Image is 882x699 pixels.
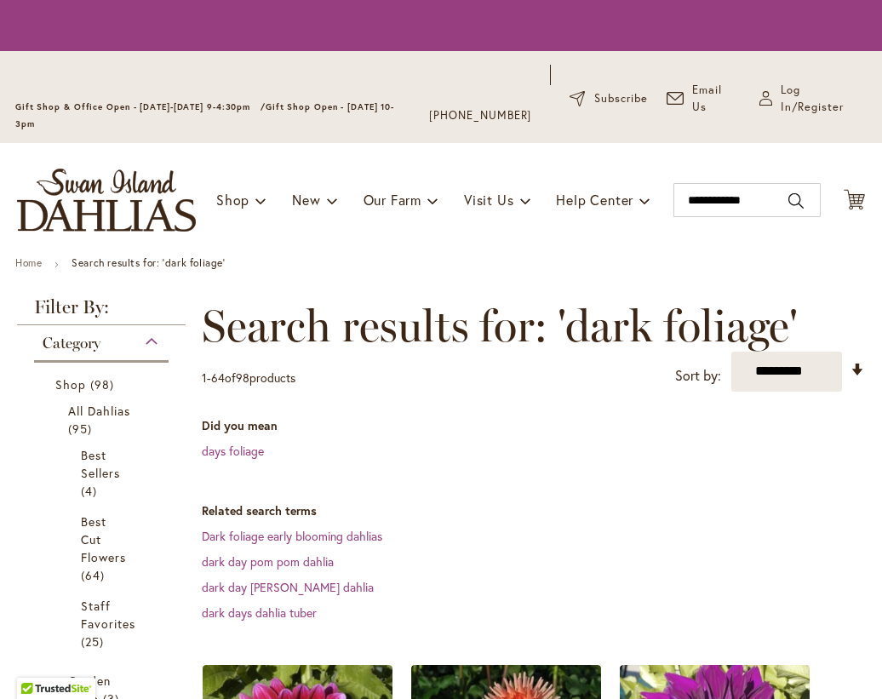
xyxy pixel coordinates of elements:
a: [PHONE_NUMBER] [429,107,532,124]
span: Best Cut Flowers [81,513,126,565]
dt: Related search terms [202,502,865,519]
a: Best Sellers [81,446,126,500]
a: Shop [55,375,152,393]
a: Staff Favorites [81,597,126,650]
span: Subscribe [594,90,648,107]
span: 4 [81,482,101,500]
span: Help Center [556,191,633,209]
p: - of products [202,364,295,392]
a: Dark foliage early blooming dahlias [202,528,382,544]
span: 95 [68,420,96,438]
a: Best Cut Flowers [81,513,126,584]
span: 98 [236,370,249,386]
span: Log In/Register [781,82,867,116]
strong: Search results for: 'dark foliage' [72,256,225,269]
a: Email Us [667,82,741,116]
span: Category [43,334,100,352]
span: Best Sellers [81,447,120,481]
a: Log In/Register [759,82,867,116]
a: dark days dahlia tuber [202,604,317,621]
a: store logo [17,169,196,232]
span: Staff Favorites [81,598,135,632]
a: dark day [PERSON_NAME] dahlia [202,579,374,595]
span: Visit Us [464,191,513,209]
span: Our Farm [364,191,421,209]
label: Sort by: [675,360,721,392]
a: All Dahlias [68,402,139,438]
span: 25 [81,633,108,650]
span: 64 [211,370,225,386]
span: Gift Shop & Office Open - [DATE]-[DATE] 9-4:30pm / [15,101,266,112]
span: 98 [90,375,118,393]
a: Home [15,256,42,269]
span: Search results for: 'dark foliage' [202,301,798,352]
a: dark day pom pom dahlia [202,553,334,570]
a: Subscribe [570,90,647,107]
span: Shop [55,376,86,392]
span: All Dahlias [68,403,131,419]
span: Email Us [692,82,740,116]
dt: Did you mean [202,417,865,434]
span: 1 [202,370,207,386]
a: days foliage [202,443,264,459]
strong: Filter By: [17,298,186,325]
span: Shop [216,191,249,209]
span: 64 [81,566,109,584]
span: New [292,191,320,209]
